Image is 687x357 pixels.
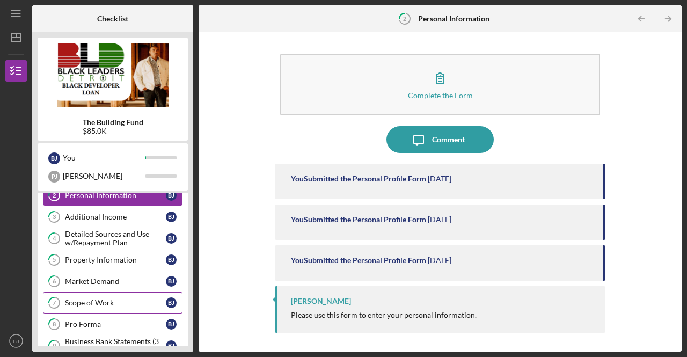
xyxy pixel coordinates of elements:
b: Personal Information [418,14,489,23]
tspan: 9 [53,343,56,349]
div: B J [166,212,177,222]
a: 8Pro FormaBJ [43,314,182,335]
b: The Building Fund [83,118,143,127]
div: B J [166,254,177,265]
button: BJ [5,330,27,352]
a: 9Business Bank Statements (3 months)BJ [43,335,182,356]
div: You [63,149,145,167]
a: 2Personal InformationBJ [43,185,182,206]
div: $85.0K [83,127,143,135]
div: [PERSON_NAME] [63,167,145,185]
time: 2025-07-30 02:22 [428,256,451,265]
div: Additional Income [65,213,166,221]
div: Property Information [65,256,166,264]
tspan: 6 [53,278,56,285]
div: B J [166,297,177,308]
div: You Submitted the Personal Profile Form [291,256,426,265]
tspan: 5 [53,257,56,264]
img: Product logo [38,43,188,107]
div: B J [48,152,60,164]
div: Scope of Work [65,298,166,307]
tspan: 8 [53,321,56,328]
div: Please use this form to enter your personal information. [291,311,477,319]
button: Comment [386,126,494,153]
div: B J [166,276,177,287]
div: P J [48,171,60,183]
div: [PERSON_NAME] [291,297,351,305]
tspan: 2 [403,15,406,22]
a: 4Detailed Sources and Use w/Repayment PlanBJ [43,228,182,249]
div: Comment [432,126,465,153]
div: Pro Forma [65,320,166,329]
b: Checklist [97,14,128,23]
div: B J [166,340,177,351]
div: Detailed Sources and Use w/Repayment Plan [65,230,166,247]
div: B J [166,319,177,330]
div: Complete the Form [408,91,473,99]
a: 7Scope of WorkBJ [43,292,182,314]
div: B J [166,190,177,201]
tspan: 2 [53,192,56,199]
tspan: 4 [53,235,56,242]
text: BJ [13,338,19,344]
time: 2025-07-31 09:46 [428,215,451,224]
div: You Submitted the Personal Profile Form [291,215,426,224]
tspan: 3 [53,214,56,221]
a: 6Market DemandBJ [43,271,182,292]
div: Business Bank Statements (3 months) [65,337,166,354]
tspan: 7 [53,300,56,307]
a: 5Property InformationBJ [43,249,182,271]
div: You Submitted the Personal Profile Form [291,174,426,183]
time: 2025-07-31 16:17 [428,174,451,183]
div: Market Demand [65,277,166,286]
div: Personal Information [65,191,166,200]
div: B J [166,233,177,244]
a: 3Additional IncomeBJ [43,206,182,228]
button: Complete the Form [280,54,600,115]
